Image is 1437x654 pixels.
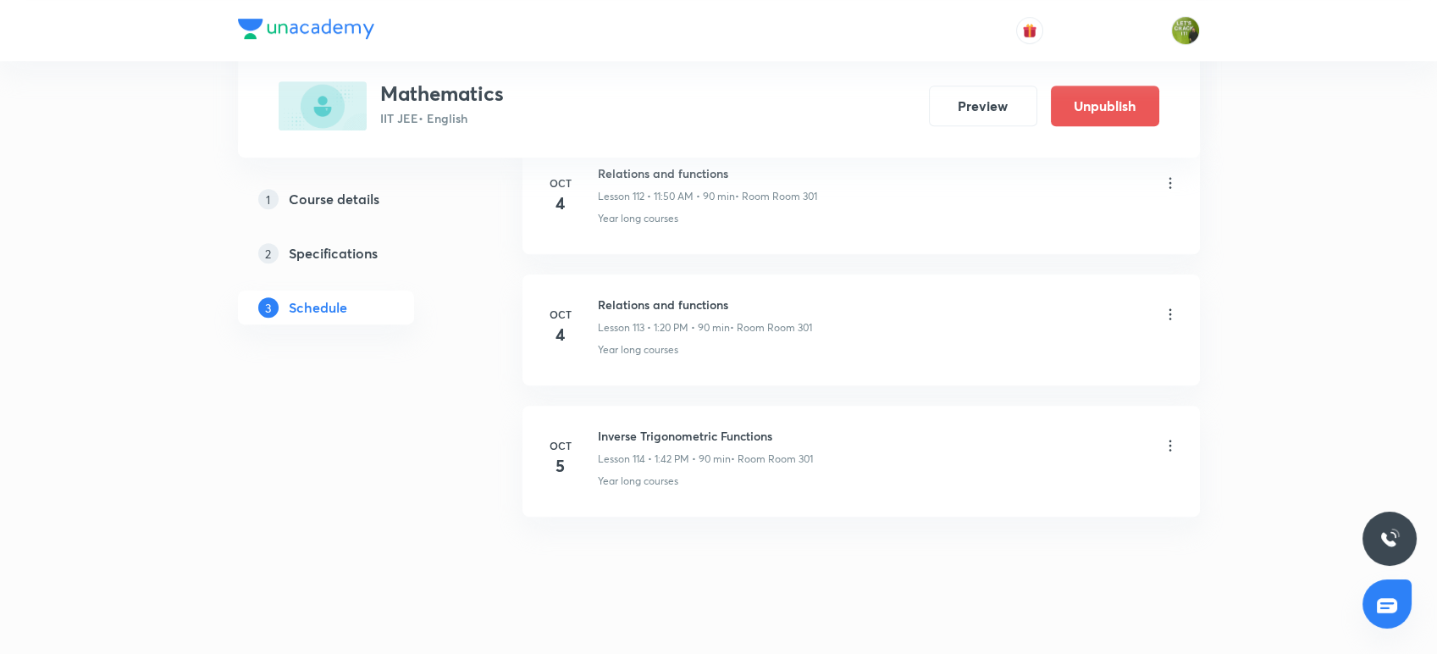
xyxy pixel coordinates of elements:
button: Preview [929,86,1037,126]
img: ttu [1379,529,1400,549]
h6: Oct [544,307,578,322]
p: IIT JEE • English [380,109,504,127]
p: Lesson 114 • 1:42 PM • 90 min [598,452,731,467]
img: 19950826-D9CF-401A-AA2E-F7222E2EBB48_plus.png [279,81,367,130]
h3: Mathematics [380,81,504,106]
h4: 4 [544,322,578,347]
a: 1Course details [238,182,468,216]
p: • Room Room 301 [735,189,817,204]
p: Year long courses [598,211,678,226]
a: Company Logo [238,19,374,43]
h5: Specifications [289,243,378,263]
h5: Schedule [289,297,347,318]
h4: 4 [544,191,578,216]
h6: Relations and functions [598,296,812,313]
a: 2Specifications [238,236,468,270]
p: Year long courses [598,342,678,357]
h6: Oct [544,175,578,191]
img: Company Logo [238,19,374,39]
p: 2 [258,243,279,263]
p: 1 [258,189,279,209]
p: Lesson 113 • 1:20 PM • 90 min [598,320,730,335]
h6: Inverse Trigonometric Functions [598,427,813,445]
img: Gaurav Uppal [1171,16,1200,45]
p: Lesson 112 • 11:50 AM • 90 min [598,189,735,204]
p: • Room Room 301 [731,452,813,467]
p: 3 [258,297,279,318]
h6: Relations and functions [598,164,817,182]
h6: Oct [544,438,578,453]
p: Year long courses [598,474,678,489]
button: Unpublish [1051,86,1159,126]
h4: 5 [544,453,578,479]
img: avatar [1022,23,1037,38]
p: • Room Room 301 [730,320,812,335]
button: avatar [1016,17,1043,44]
h5: Course details [289,189,379,209]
